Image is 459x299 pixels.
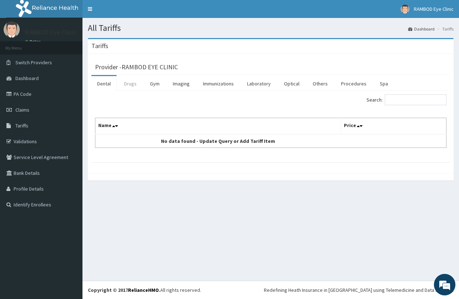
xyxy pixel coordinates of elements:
[435,26,454,32] li: Tariffs
[374,76,394,91] a: Spa
[401,5,410,14] img: User Image
[385,94,446,105] input: Search:
[307,76,333,91] a: Others
[408,26,435,32] a: Dashboard
[95,118,341,135] th: Name
[25,29,77,36] p: RAMBOD Eye Clinic
[15,122,28,129] span: Tariffs
[118,76,142,91] a: Drugs
[25,39,42,44] a: Online
[88,287,160,293] strong: Copyright © 2017 .
[91,43,108,49] h3: Tariffs
[91,76,117,91] a: Dental
[366,94,446,105] label: Search:
[95,134,341,148] td: No data found - Update Query or Add Tariff Item
[241,76,276,91] a: Laboratory
[414,6,454,12] span: RAMBOD Eye Clinic
[144,76,165,91] a: Gym
[4,22,20,38] img: User Image
[88,23,454,33] h1: All Tariffs
[335,76,372,91] a: Procedures
[167,76,195,91] a: Imaging
[15,59,52,66] span: Switch Providers
[15,75,39,81] span: Dashboard
[278,76,305,91] a: Optical
[128,287,159,293] a: RelianceHMO
[15,107,29,113] span: Claims
[95,64,178,70] h3: Provider - RAMBOD EYE CLINIC
[82,281,459,299] footer: All rights reserved.
[264,286,454,294] div: Redefining Heath Insurance in [GEOGRAPHIC_DATA] using Telemedicine and Data Science!
[341,118,446,135] th: Price
[197,76,240,91] a: Immunizations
